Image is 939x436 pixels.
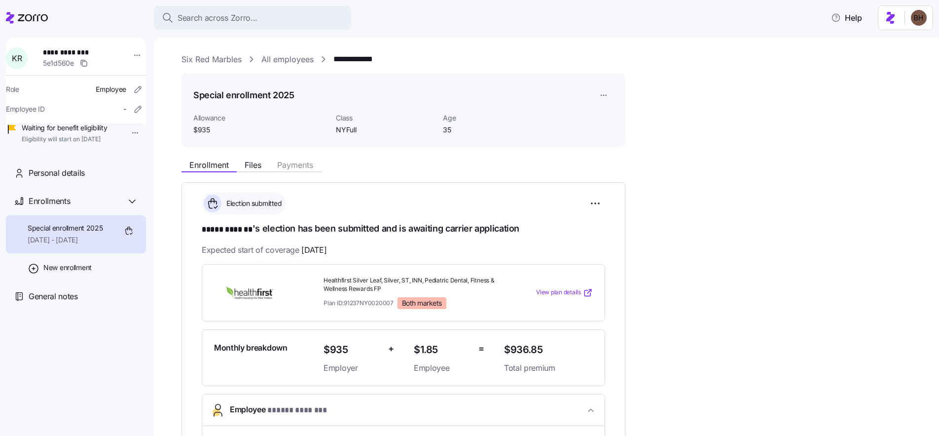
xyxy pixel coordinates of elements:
span: 35 [443,125,542,135]
span: Employer [324,362,380,374]
span: Enrollment [189,161,229,169]
span: [DATE] [301,244,326,256]
span: Total premium [504,362,593,374]
span: Allowance [193,113,328,123]
span: Employee [414,362,470,374]
span: Eligibility will start on [DATE] [22,135,107,144]
span: $935 [324,342,380,358]
a: All employees [261,53,314,66]
button: Help [823,8,870,28]
span: = [478,342,484,356]
span: $1.85 [414,342,470,358]
a: Six Red Marbles [181,53,242,66]
span: Healthfirst Silver Leaf, Silver, ST, INN, Pediatric Dental, Fitness & Wellness Rewards FP [324,277,496,293]
span: NYFull [336,125,435,135]
span: Waiting for benefit eligibility [22,123,107,133]
img: c3c218ad70e66eeb89914ccc98a2927c [911,10,927,26]
span: $936.85 [504,342,593,358]
span: Personal details [29,167,85,179]
span: 5e1d560e [43,58,74,68]
span: New enrollment [43,263,92,273]
span: Monthly breakdown [214,342,288,354]
a: View plan details [536,288,593,298]
span: Both markets [402,299,442,308]
span: $935 [193,125,328,135]
span: Employee ID [6,104,45,114]
span: Enrollments [29,195,70,207]
h1: 's election has been submitted and is awaiting carrier application [202,222,605,236]
span: Expected start of coverage [202,244,326,256]
span: K R [12,54,22,62]
span: Election submitted [223,198,282,208]
span: Role [6,84,19,94]
img: HealthFirst [214,281,285,304]
span: Payments [277,161,313,169]
span: Plan ID: 91237NY0020007 [324,299,394,307]
h1: Special enrollment 2025 [193,89,294,101]
span: Help [831,12,862,24]
span: [DATE] - [DATE] [28,235,103,245]
span: Employee [96,84,126,94]
span: General notes [29,290,78,303]
span: Files [245,161,261,169]
span: + [388,342,394,356]
button: Search across Zorro... [154,6,351,30]
span: Age [443,113,542,123]
span: - [123,104,126,114]
span: View plan details [536,288,581,297]
span: Search across Zorro... [178,12,257,24]
span: Special enrollment 2025 [28,223,103,233]
span: Class [336,113,435,123]
span: Employee [230,403,327,417]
